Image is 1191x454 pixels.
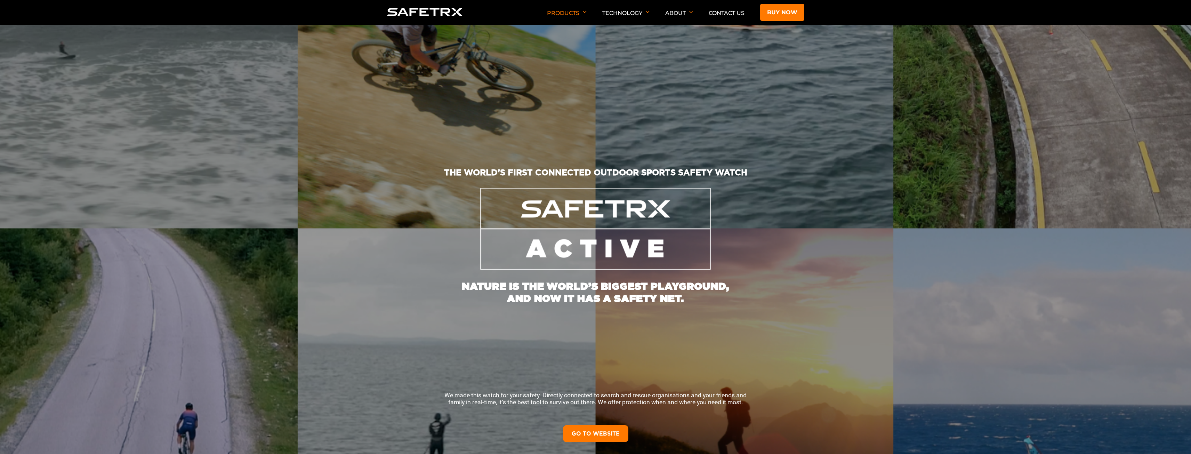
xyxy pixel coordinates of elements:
img: Arrow down icon [689,11,693,13]
p: Products [547,10,587,25]
p: About [665,10,693,25]
p: We made this watch for your safety. Directly connected to search and rescue organisations and you... [439,392,752,406]
h1: NATURE IS THE WORLD’S BIGGEST PLAYGROUND, AND NOW IT HAS A SAFETY NET. [457,270,735,304]
img: Arrow down icon [646,11,650,13]
a: GO TO WEBSITE [563,425,628,442]
a: Contact Us [709,10,745,16]
img: Logo SafeTrx [387,8,463,16]
img: Arrow down icon [583,11,587,13]
p: Technology [602,10,650,25]
a: Buy now [760,4,804,21]
img: SafeTrx Active Logo [480,188,711,270]
h2: THE WORLD’S FIRST CONNECTED OUTDOOR SPORTS SAFETY WATCH [119,167,1072,188]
